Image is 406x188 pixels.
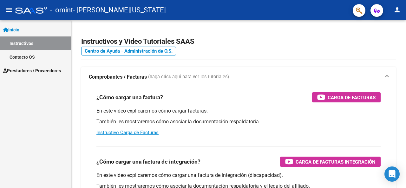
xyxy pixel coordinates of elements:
button: Carga de Facturas Integración [280,157,381,167]
span: Carga de Facturas Integración [296,158,376,166]
mat-icon: person [393,6,401,14]
p: En este video explicaremos cómo cargar facturas. [96,107,381,114]
span: Prestadores / Proveedores [3,67,61,74]
span: (haga click aquí para ver los tutoriales) [148,74,229,81]
span: - [PERSON_NAME][US_STATE] [73,3,166,17]
p: En este video explicaremos cómo cargar una factura de integración (discapacidad). [96,172,381,179]
mat-expansion-panel-header: Comprobantes / Facturas (haga click aquí para ver los tutoriales) [81,67,396,87]
button: Carga de Facturas [312,92,381,102]
h3: ¿Cómo cargar una factura? [96,93,163,102]
h3: ¿Cómo cargar una factura de integración? [96,157,200,166]
span: - omint [50,3,73,17]
p: También les mostraremos cómo asociar la documentación respaldatoria. [96,118,381,125]
span: Carga de Facturas [328,94,376,101]
a: Centro de Ayuda - Administración de O.S. [81,47,176,55]
mat-icon: menu [5,6,13,14]
span: Inicio [3,26,19,33]
h2: Instructivos y Video Tutoriales SAAS [81,36,396,48]
strong: Comprobantes / Facturas [89,74,147,81]
div: Open Intercom Messenger [384,166,400,182]
a: Instructivo Carga de Facturas [96,130,159,135]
